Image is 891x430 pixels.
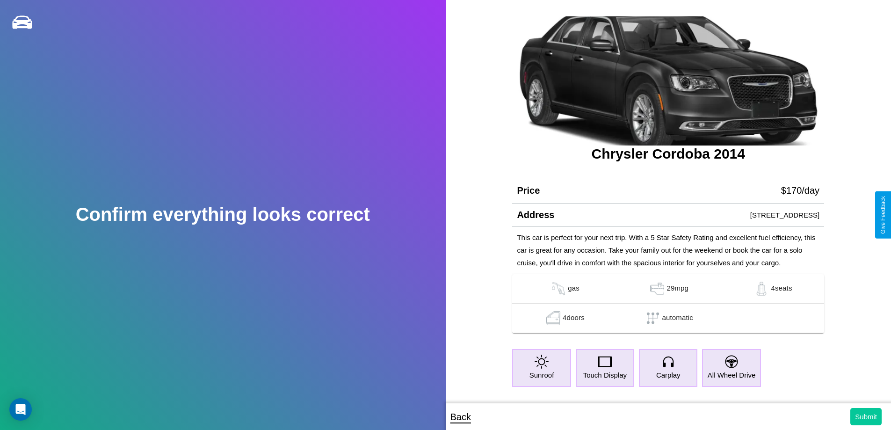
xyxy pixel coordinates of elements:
[750,209,819,221] p: [STREET_ADDRESS]
[666,282,688,296] p: 29 mpg
[771,282,792,296] p: 4 seats
[549,282,568,296] img: gas
[568,282,580,296] p: gas
[708,369,756,381] p: All Wheel Drive
[583,369,627,381] p: Touch Display
[450,408,471,425] p: Back
[76,204,370,225] h2: Confirm everything looks correct
[512,146,824,162] h3: Chrysler Cordoba 2014
[529,369,554,381] p: Sunroof
[656,369,681,381] p: Carplay
[781,182,819,199] p: $ 170 /day
[517,231,819,269] p: This car is perfect for your next trip. With a 5 Star Safety Rating and excellent fuel efficiency...
[517,185,540,196] h4: Price
[517,210,554,220] h4: Address
[850,408,882,425] button: Submit
[648,282,666,296] img: gas
[662,311,693,325] p: automatic
[752,282,771,296] img: gas
[880,196,886,234] div: Give Feedback
[9,398,32,421] div: Open Intercom Messenger
[563,311,585,325] p: 4 doors
[512,274,824,333] table: simple table
[544,311,563,325] img: gas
